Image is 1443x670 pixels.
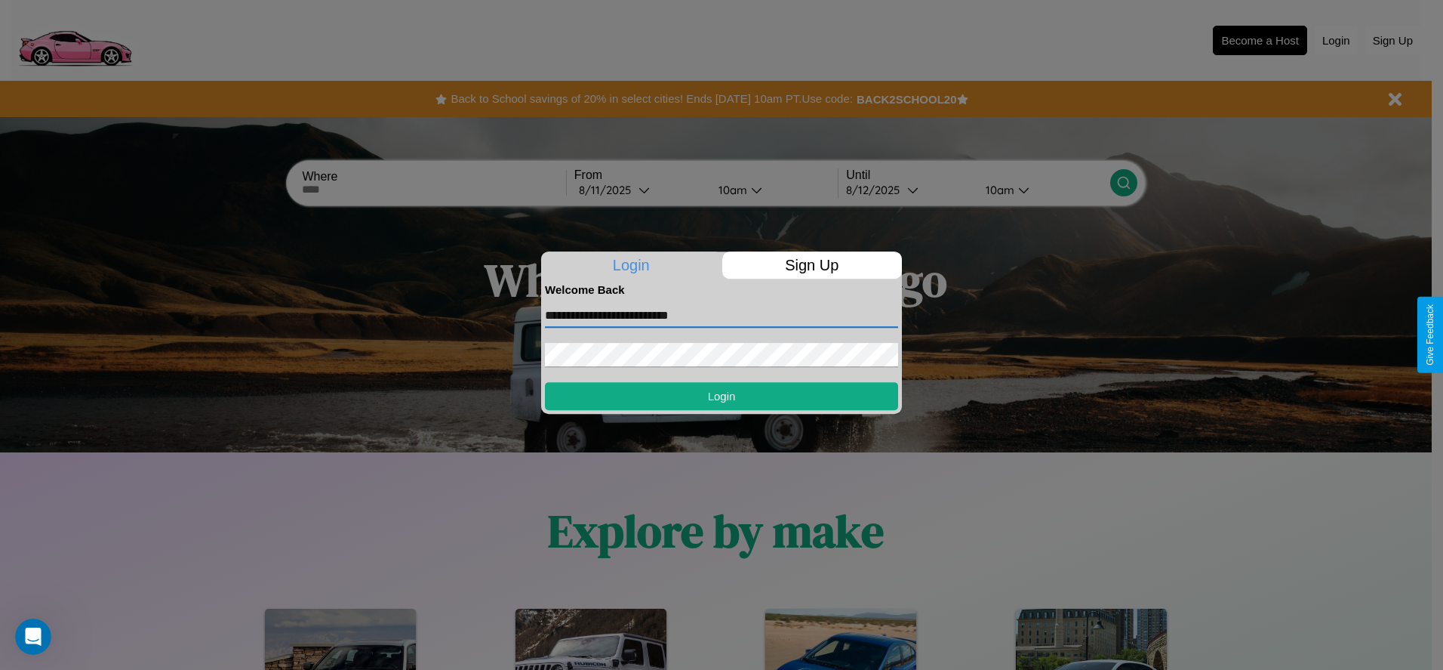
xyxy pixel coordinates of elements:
iframe: Intercom live chat [15,619,51,655]
div: Give Feedback [1425,304,1435,366]
button: Login [545,382,898,410]
p: Sign Up [722,252,903,279]
p: Login [541,252,721,279]
h4: Welcome Back [545,283,898,296]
